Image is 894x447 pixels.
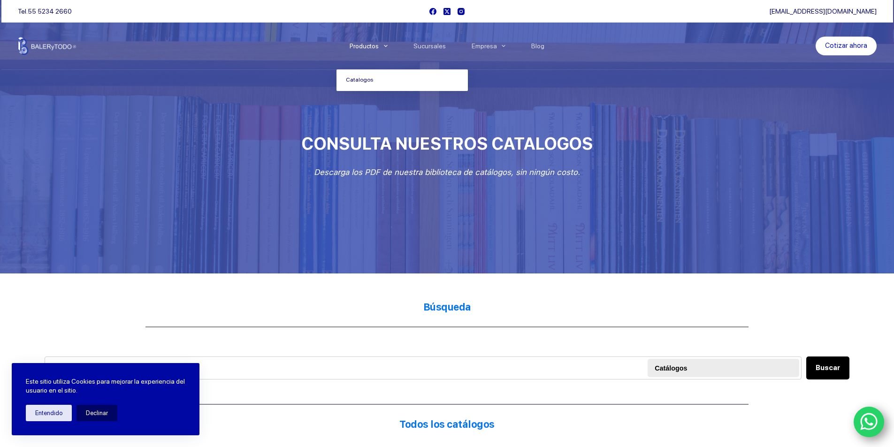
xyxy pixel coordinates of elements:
a: Instagram [458,8,465,15]
a: Cotizar ahora [816,37,877,55]
strong: Todos los catálogos [399,418,495,430]
button: Buscar [806,356,849,379]
nav: Menu Principal [336,23,558,69]
a: Catalogos [336,69,468,91]
span: Tel. [18,8,72,15]
em: Descarga los PDF de nuestra biblioteca de catálogos, sin ningún costo. [314,167,580,177]
strong: Búsqueda [423,301,471,313]
img: Balerytodo [18,37,76,55]
a: 55 5234 2660 [28,8,72,15]
a: WhatsApp [854,407,885,438]
button: Entendido [26,405,72,421]
a: Facebook [429,8,436,15]
img: search-24.svg [50,362,61,374]
button: Declinar [76,405,117,421]
a: [EMAIL_ADDRESS][DOMAIN_NAME] [769,8,877,15]
span: CONSULTA NUESTROS CATALOGOS [301,134,593,154]
p: Este sitio utiliza Cookies para mejorar la experiencia del usuario en el sitio. [26,377,185,395]
input: Search files... [45,356,802,379]
a: X (Twitter) [443,8,451,15]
